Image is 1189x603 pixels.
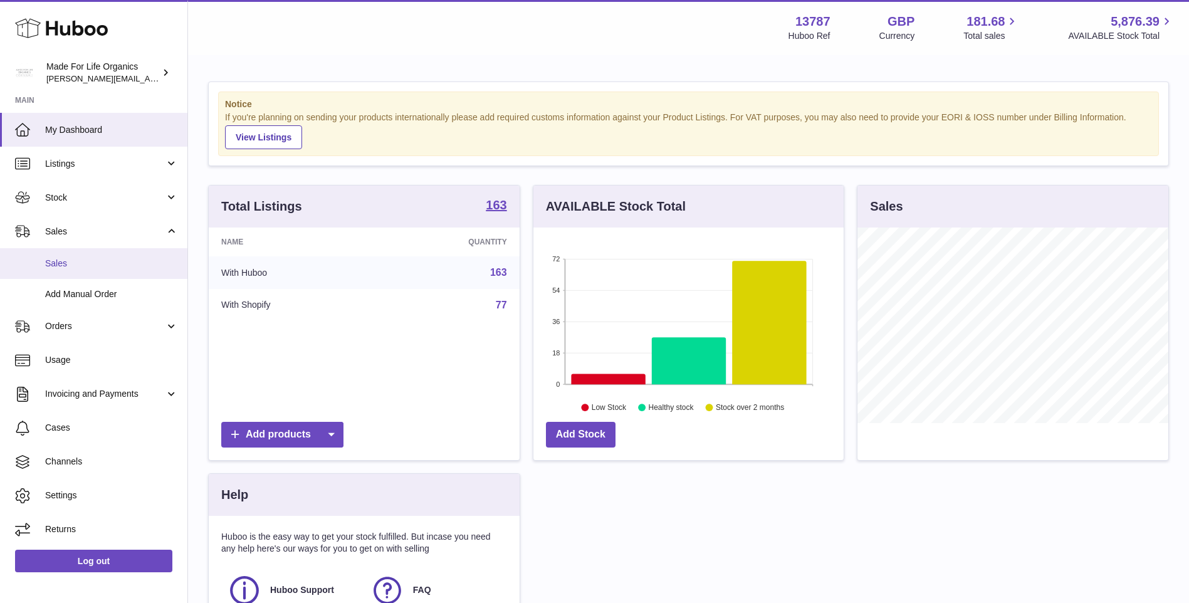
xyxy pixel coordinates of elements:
span: Orders [45,320,165,332]
div: Made For Life Organics [46,61,159,85]
div: Currency [879,30,915,42]
span: Returns [45,523,178,535]
span: [PERSON_NAME][EMAIL_ADDRESS][PERSON_NAME][DOMAIN_NAME] [46,73,318,83]
div: If you're planning on sending your products internationally please add required customs informati... [225,112,1152,149]
a: Add products [221,422,343,448]
a: 181.68 Total sales [963,13,1019,42]
span: FAQ [413,584,431,596]
img: geoff.winwood@madeforlifeorganics.com [15,63,34,82]
text: 54 [552,286,560,294]
h3: AVAILABLE Stock Total [546,198,686,215]
span: 5,876.39 [1111,13,1160,30]
a: Log out [15,550,172,572]
a: View Listings [225,125,302,149]
th: Quantity [376,228,519,256]
text: Low Stock [592,403,627,412]
a: 163 [490,267,507,278]
span: Add Manual Order [45,288,178,300]
a: 77 [496,300,507,310]
span: AVAILABLE Stock Total [1068,30,1174,42]
span: My Dashboard [45,124,178,136]
span: Settings [45,490,178,501]
th: Name [209,228,376,256]
span: Huboo Support [270,584,334,596]
span: Invoicing and Payments [45,388,165,400]
a: Add Stock [546,422,615,448]
a: 163 [486,199,506,214]
td: With Shopify [209,289,376,322]
text: 18 [552,349,560,357]
span: Sales [45,226,165,238]
p: Huboo is the easy way to get your stock fulfilled. But incase you need any help here's our ways f... [221,531,507,555]
span: Usage [45,354,178,366]
span: Total sales [963,30,1019,42]
h3: Sales [870,198,903,215]
span: Stock [45,192,165,204]
strong: Notice [225,98,1152,110]
span: Cases [45,422,178,434]
text: 36 [552,318,560,325]
strong: 163 [486,199,506,211]
span: Sales [45,258,178,270]
text: 72 [552,255,560,263]
h3: Total Listings [221,198,302,215]
div: Huboo Ref [788,30,830,42]
h3: Help [221,486,248,503]
span: 181.68 [966,13,1005,30]
td: With Huboo [209,256,376,289]
a: 5,876.39 AVAILABLE Stock Total [1068,13,1174,42]
text: Healthy stock [648,403,694,412]
strong: GBP [888,13,914,30]
strong: 13787 [795,13,830,30]
span: Channels [45,456,178,468]
span: Listings [45,158,165,170]
text: 0 [556,380,560,388]
text: Stock over 2 months [716,403,784,412]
